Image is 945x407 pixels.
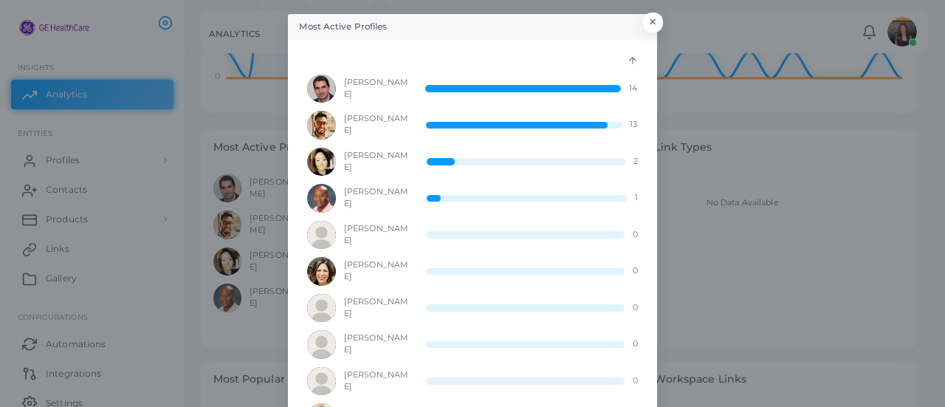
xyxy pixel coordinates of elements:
span: 2 [633,156,638,168]
img: avatar [307,148,336,177]
span: [PERSON_NAME] [344,186,410,210]
h5: Most Active Profiles [299,21,387,33]
span: [PERSON_NAME] [344,77,409,100]
span: 0 [633,338,638,350]
img: avatar [307,221,336,250]
span: 0 [633,302,638,314]
span: [PERSON_NAME] [344,369,410,393]
span: [PERSON_NAME] [344,223,410,247]
span: [PERSON_NAME] [344,332,410,356]
span: [PERSON_NAME] [344,259,410,283]
img: avatar [307,111,336,140]
span: 13 [630,119,637,131]
span: 14 [629,83,637,95]
span: [PERSON_NAME] [344,296,410,320]
span: 0 [633,375,638,387]
img: avatar [307,257,336,286]
img: avatar [307,75,336,103]
span: [PERSON_NAME] [344,113,410,137]
span: [PERSON_NAME] [344,150,410,174]
img: avatar [307,367,336,396]
span: 0 [633,265,638,277]
span: 1 [635,192,638,204]
img: avatar [307,330,336,359]
img: avatar [307,294,336,323]
img: avatar [307,184,336,213]
button: Close [643,13,663,32]
span: 0 [633,229,638,241]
